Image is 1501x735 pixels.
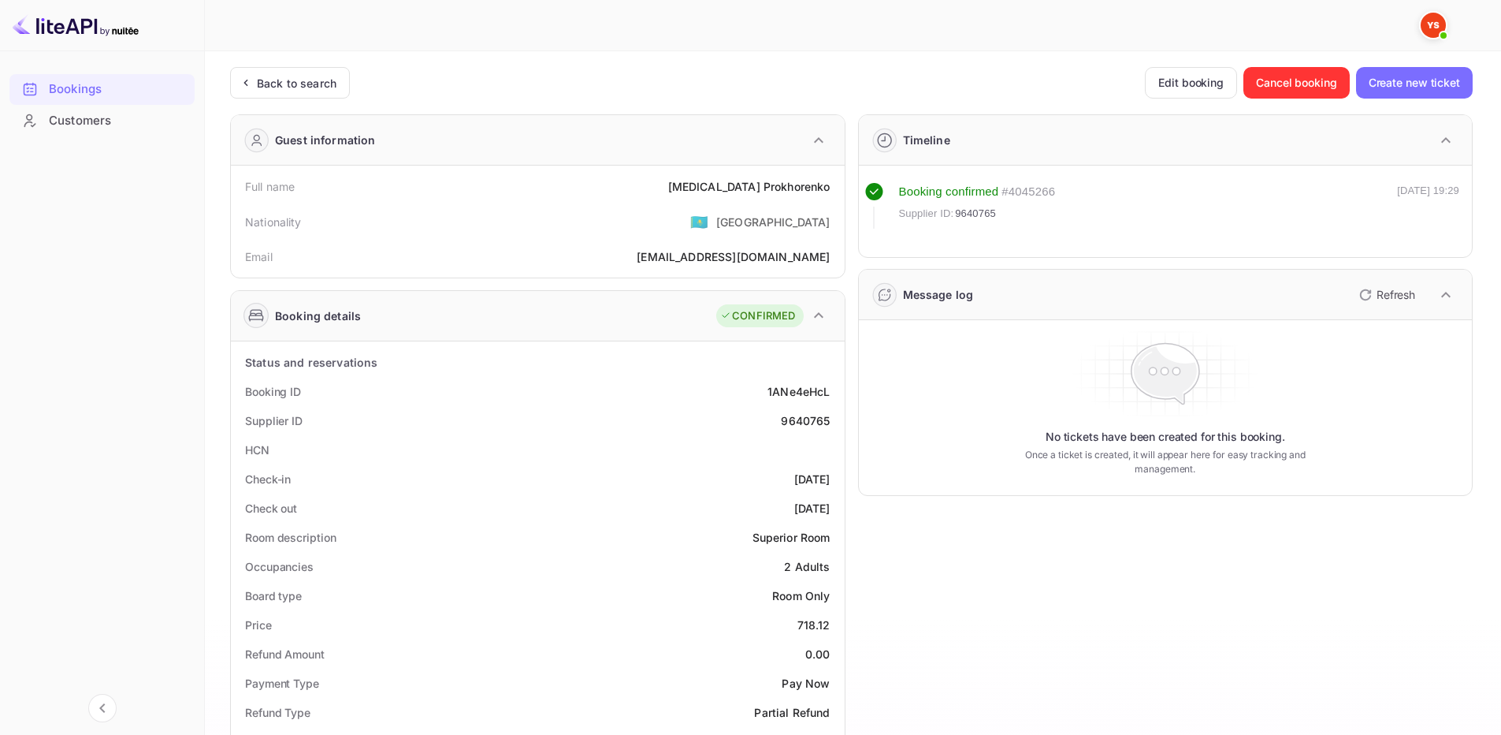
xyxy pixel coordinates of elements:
[1145,67,1237,99] button: Edit booking
[1243,67,1350,99] button: Cancel booking
[782,675,830,692] div: Pay Now
[245,646,325,662] div: Refund Amount
[9,74,195,103] a: Bookings
[1356,67,1473,99] button: Create new ticket
[245,383,301,400] div: Booking ID
[9,74,195,105] div: Bookings
[754,704,830,721] div: Partial Refund
[245,500,297,517] div: Check out
[245,442,269,458] div: HCN
[716,214,830,230] div: [GEOGRAPHIC_DATA]
[899,206,954,222] span: Supplier ID:
[668,178,830,195] div: [MEDICAL_DATA] Prokhorenko
[245,248,273,265] div: Email
[245,675,319,692] div: Payment Type
[772,588,830,604] div: Room Only
[245,529,336,546] div: Room description
[1001,183,1055,201] div: # 4045266
[767,383,830,400] div: 1ANe4eHcL
[1046,429,1285,445] p: No tickets have been created for this booking.
[13,13,139,38] img: LiteAPI logo
[245,704,310,721] div: Refund Type
[49,112,187,130] div: Customers
[257,75,336,91] div: Back to search
[275,132,376,148] div: Guest information
[1000,448,1330,476] p: Once a ticket is created, it will appear here for easy tracking and management.
[9,106,195,135] a: Customers
[245,354,377,371] div: Status and reservations
[752,529,830,546] div: Superior Room
[805,646,830,662] div: 0.00
[903,286,974,303] div: Message log
[784,558,830,575] div: 2 Adults
[1397,183,1459,229] div: [DATE] 19:29
[955,206,996,222] span: 9640765
[794,471,830,487] div: [DATE]
[1350,282,1421,308] button: Refresh
[245,558,314,575] div: Occupancies
[1421,13,1446,38] img: Yandex Support
[797,617,830,633] div: 718.12
[245,617,272,633] div: Price
[720,308,795,324] div: CONFIRMED
[781,412,830,429] div: 9640765
[899,183,999,201] div: Booking confirmed
[637,248,830,265] div: [EMAIL_ADDRESS][DOMAIN_NAME]
[275,308,361,324] div: Booking details
[245,588,302,604] div: Board type
[245,214,302,230] div: Nationality
[9,106,195,136] div: Customers
[1377,286,1415,303] p: Refresh
[903,132,950,148] div: Timeline
[245,471,291,487] div: Check-in
[245,412,303,429] div: Supplier ID
[88,694,117,722] button: Collapse navigation
[794,500,830,517] div: [DATE]
[245,178,295,195] div: Full name
[49,80,187,99] div: Bookings
[690,207,708,236] span: United States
